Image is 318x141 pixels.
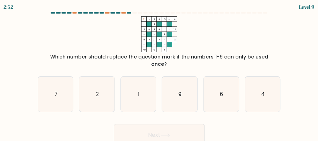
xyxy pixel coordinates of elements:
[143,27,145,31] tspan: 3
[42,53,276,68] div: Which number should replace the question mark if the numbers 1-9 can only be used once?
[148,17,150,21] tspan: -
[143,42,145,46] tspan: =
[173,27,176,31] tspan: 12
[153,32,155,36] tspan: -
[164,48,165,52] tspan: 1
[261,91,265,98] text: 4
[168,38,170,41] tspan: =
[143,38,145,41] tspan: 9
[163,42,165,46] tspan: =
[163,32,165,36] tspan: +
[153,17,155,21] tspan: 7
[174,38,175,41] tspan: 3
[143,17,145,21] tspan: ?
[168,17,170,21] tspan: =
[148,27,150,31] tspan: +
[163,27,165,31] tspan: ...
[153,22,155,26] tspan: +
[178,91,182,98] text: 9
[148,38,150,41] tspan: -
[164,22,165,26] tspan: -
[143,22,145,26] tspan: -
[220,91,223,98] text: 6
[3,3,13,10] div: 2:52
[138,91,140,98] text: 1
[299,3,315,10] div: Level 9
[158,27,160,31] tspan: +
[142,48,145,52] tspan: -6
[174,17,176,21] tspan: 4
[158,17,160,21] tspan: +
[143,32,145,36] tspan: -
[153,38,155,41] tspan: ...
[163,17,165,21] tspan: 5
[168,27,170,31] tspan: =
[163,38,165,41] tspan: 4
[153,42,155,46] tspan: =
[158,38,160,41] tspan: -
[54,91,57,98] text: 7
[154,27,155,31] tspan: 1
[96,91,98,98] text: 2
[153,48,155,52] tspan: 6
